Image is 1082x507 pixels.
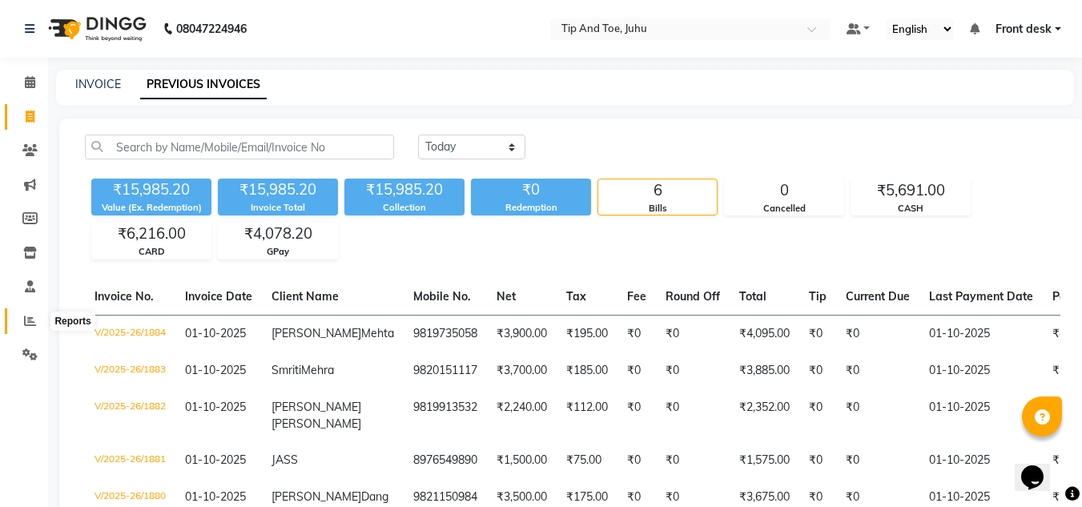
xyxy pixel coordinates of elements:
span: Last Payment Date [929,289,1033,304]
span: Invoice Date [185,289,252,304]
span: 01-10-2025 [185,400,246,414]
div: ₹5,691.00 [851,179,970,202]
div: ₹4,078.20 [219,223,337,245]
td: V/2025-26/1884 [85,315,175,352]
a: INVOICE [75,77,121,91]
span: 01-10-2025 [185,363,246,377]
td: 9820151117 [404,352,487,389]
td: ₹0 [836,389,919,442]
span: 01-10-2025 [185,489,246,504]
td: ₹0 [836,442,919,479]
span: Front desk [996,21,1052,38]
td: ₹0 [836,352,919,389]
span: [PERSON_NAME] [272,400,361,414]
span: Mehta [361,326,394,340]
td: ₹0 [799,442,836,479]
div: Bills [598,202,717,215]
span: [PERSON_NAME] [272,416,361,431]
span: Tip [809,289,827,304]
td: ₹0 [656,315,730,352]
a: PREVIOUS INVOICES [140,70,267,99]
div: Reports [50,312,95,331]
div: GPay [219,245,337,259]
td: ₹0 [836,315,919,352]
td: ₹3,700.00 [487,352,557,389]
td: ₹0 [799,315,836,352]
div: ₹15,985.20 [91,179,211,201]
td: 01-10-2025 [919,442,1043,479]
td: ₹0 [617,389,656,442]
td: ₹185.00 [557,352,617,389]
td: V/2025-26/1883 [85,352,175,389]
div: 6 [598,179,717,202]
span: Total [739,289,766,304]
td: 9819913532 [404,389,487,442]
span: [PERSON_NAME] [272,489,361,504]
iframe: chat widget [1015,443,1066,491]
td: 01-10-2025 [919,352,1043,389]
span: Tax [566,289,586,304]
span: Dang [361,489,388,504]
td: ₹0 [617,315,656,352]
span: 01-10-2025 [185,326,246,340]
span: 01-10-2025 [185,453,246,467]
td: ₹1,500.00 [487,442,557,479]
div: CARD [92,245,211,259]
td: ₹75.00 [557,442,617,479]
span: Client Name [272,289,339,304]
td: 9819735058 [404,315,487,352]
td: ₹2,352.00 [730,389,799,442]
span: [PERSON_NAME] [272,326,361,340]
div: Redemption [471,201,591,215]
div: ₹15,985.20 [344,179,465,201]
div: Value (Ex. Redemption) [91,201,211,215]
span: Round Off [666,289,720,304]
span: Smriti [272,363,301,377]
td: ₹1,575.00 [730,442,799,479]
td: ₹0 [656,352,730,389]
div: ₹0 [471,179,591,201]
td: ₹0 [799,352,836,389]
span: Current Due [846,289,910,304]
td: ₹195.00 [557,315,617,352]
span: Net [497,289,516,304]
td: ₹0 [617,352,656,389]
td: 8976549890 [404,442,487,479]
div: Collection [344,201,465,215]
span: Fee [627,289,646,304]
span: Mobile No. [413,289,471,304]
td: ₹0 [617,442,656,479]
div: ₹6,216.00 [92,223,211,245]
div: Invoice Total [218,201,338,215]
td: ₹0 [656,389,730,442]
span: JASS [272,453,298,467]
span: Invoice No. [95,289,154,304]
div: 0 [725,179,843,202]
b: 08047224946 [176,6,247,51]
div: CASH [851,202,970,215]
td: 01-10-2025 [919,389,1043,442]
td: 01-10-2025 [919,315,1043,352]
td: ₹112.00 [557,389,617,442]
td: ₹3,900.00 [487,315,557,352]
td: ₹2,240.00 [487,389,557,442]
td: V/2025-26/1882 [85,389,175,442]
div: ₹15,985.20 [218,179,338,201]
span: Mehra [301,363,334,377]
td: ₹0 [799,389,836,442]
td: ₹4,095.00 [730,315,799,352]
td: ₹0 [656,442,730,479]
td: ₹3,885.00 [730,352,799,389]
td: V/2025-26/1881 [85,442,175,479]
div: Cancelled [725,202,843,215]
input: Search by Name/Mobile/Email/Invoice No [85,135,394,159]
img: logo [41,6,151,51]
